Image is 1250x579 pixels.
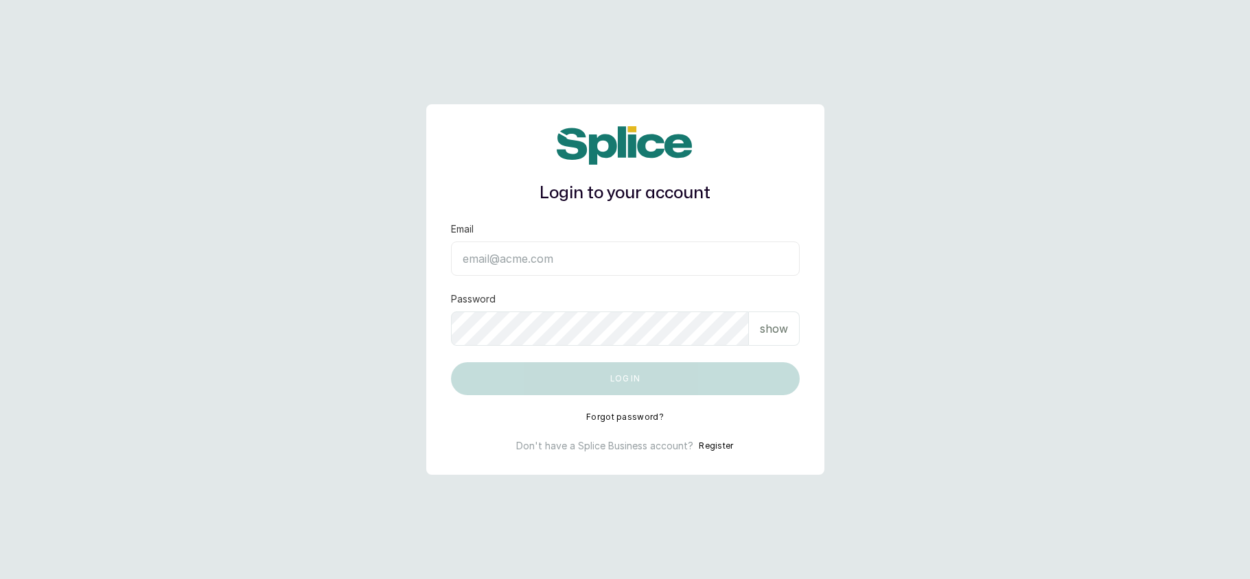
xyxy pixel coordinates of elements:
[586,412,664,423] button: Forgot password?
[451,292,496,306] label: Password
[516,439,693,453] p: Don't have a Splice Business account?
[451,181,800,206] h1: Login to your account
[451,241,800,276] input: email@acme.com
[760,320,788,337] p: show
[699,439,733,453] button: Register
[451,222,474,236] label: Email
[451,362,800,395] button: Log in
